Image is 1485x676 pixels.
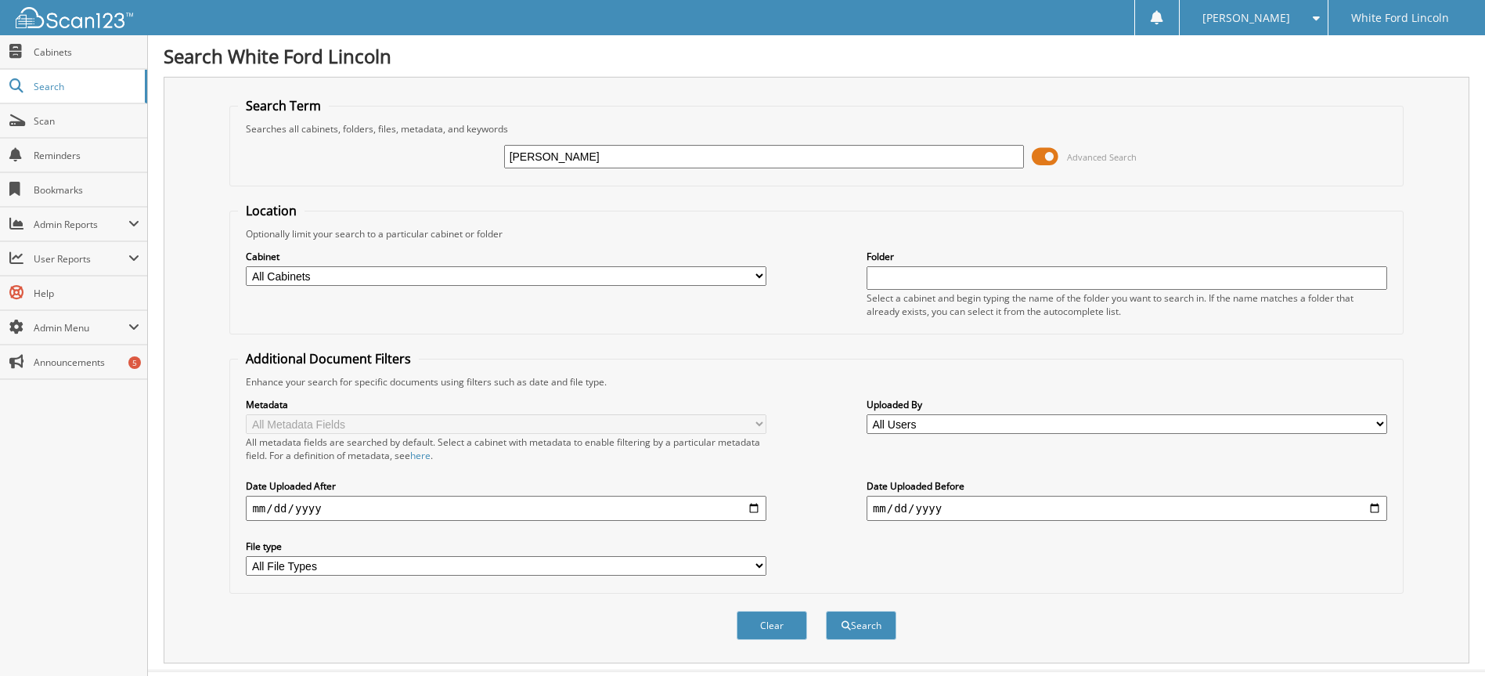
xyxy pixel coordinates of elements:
span: User Reports [34,252,128,266]
span: Scan [34,114,139,128]
div: All metadata fields are searched by default. Select a cabinet with metadata to enable filtering b... [246,436,766,462]
label: Folder [867,250,1387,263]
span: Announcements [34,356,139,369]
span: Admin Reports [34,218,128,231]
legend: Additional Document Filters [238,350,419,367]
span: Reminders [34,149,139,162]
span: Advanced Search [1067,151,1137,163]
span: White Ford Lincoln [1351,13,1449,23]
legend: Search Term [238,97,329,114]
div: Searches all cabinets, folders, files, metadata, and keywords [238,122,1394,136]
label: Date Uploaded After [246,479,766,493]
span: Admin Menu [34,321,128,334]
div: Enhance your search for specific documents using filters such as date and file type. [238,375,1394,389]
input: end [867,496,1387,521]
button: Clear [737,611,807,640]
label: Cabinet [246,250,766,263]
span: [PERSON_NAME] [1202,13,1290,23]
img: scan123-logo-white.svg [16,7,133,28]
span: Cabinets [34,45,139,59]
a: here [410,449,431,462]
button: Search [826,611,896,640]
label: Metadata [246,398,766,411]
div: 5 [128,356,141,369]
span: Help [34,287,139,300]
label: Uploaded By [867,398,1387,411]
span: Search [34,80,137,93]
iframe: Chat Widget [1407,601,1485,676]
legend: Location [238,202,305,219]
label: File type [246,540,766,553]
div: Optionally limit your search to a particular cabinet or folder [238,227,1394,240]
div: Select a cabinet and begin typing the name of the folder you want to search in. If the name match... [867,291,1387,318]
input: start [246,496,766,521]
span: Bookmarks [34,183,139,197]
h1: Search White Ford Lincoln [164,43,1469,69]
label: Date Uploaded Before [867,479,1387,493]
